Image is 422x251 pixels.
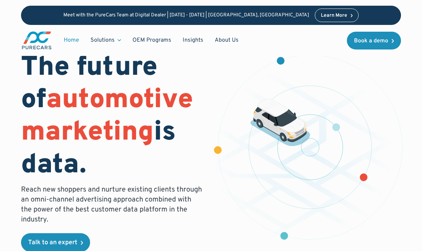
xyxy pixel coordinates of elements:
p: Reach new shoppers and nurture existing clients through an omni-channel advertising approach comb... [21,185,202,225]
a: OEM Programs [127,33,177,47]
img: illustration of a vehicle [250,99,310,146]
div: Talk to an expert [28,240,77,246]
div: Learn More [321,13,347,18]
a: Book a demo [347,32,401,49]
a: About Us [209,33,244,47]
div: Book a demo [354,38,388,44]
h1: The future of is data. [21,52,202,182]
div: Solutions [85,33,127,47]
a: Home [58,33,85,47]
a: Learn More [315,9,359,22]
img: purecars logo [21,31,52,50]
a: Insights [177,33,209,47]
p: Meet with the PureCars Team at Digital Dealer | [DATE] - [DATE] | [GEOGRAPHIC_DATA], [GEOGRAPHIC_... [63,12,309,19]
a: main [21,31,52,50]
div: Solutions [90,36,115,44]
span: automotive marketing [21,83,193,150]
